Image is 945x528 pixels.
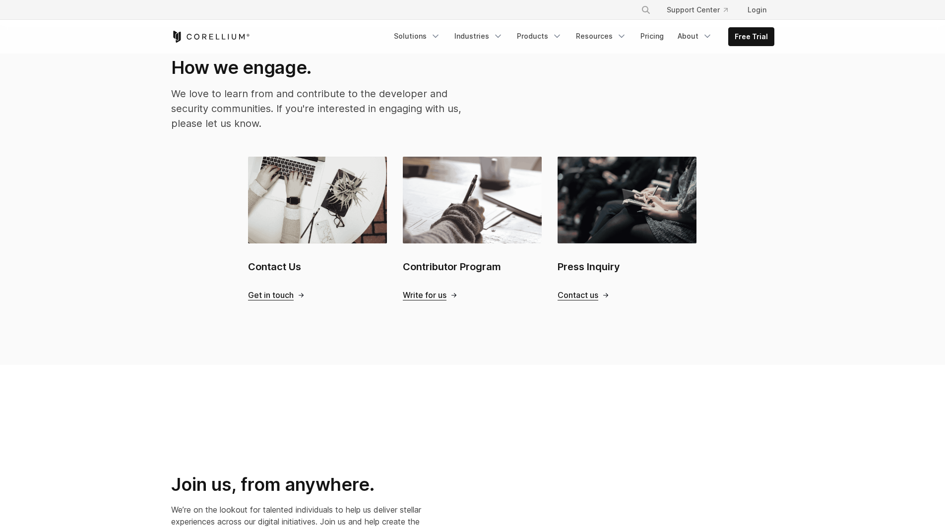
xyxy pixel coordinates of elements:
[171,31,250,43] a: Corellium Home
[659,1,736,19] a: Support Center
[729,28,774,46] a: Free Trial
[570,27,632,45] a: Resources
[634,27,670,45] a: Pricing
[388,27,774,46] div: Navigation Menu
[558,157,696,300] a: Press Inquiry Press Inquiry Contact us
[558,259,696,274] h2: Press Inquiry
[558,290,598,300] span: Contact us
[171,86,463,131] p: We love to learn from and contribute to the developer and security communities. If you're interes...
[637,1,655,19] button: Search
[248,157,387,300] a: Contact Us Contact Us Get in touch
[672,27,718,45] a: About
[629,1,774,19] div: Navigation Menu
[558,157,696,243] img: Press Inquiry
[171,473,425,496] h2: Join us, from anywhere.
[403,157,542,300] a: Contributor Program Contributor Program Write for us
[388,27,446,45] a: Solutions
[248,290,294,300] span: Get in touch
[448,27,509,45] a: Industries
[740,1,774,19] a: Login
[403,259,542,274] h2: Contributor Program
[403,290,446,300] span: Write for us
[403,157,542,243] img: Contributor Program
[511,27,568,45] a: Products
[248,157,387,243] img: Contact Us
[248,259,387,274] h2: Contact Us
[171,57,463,78] h2: How we engage.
